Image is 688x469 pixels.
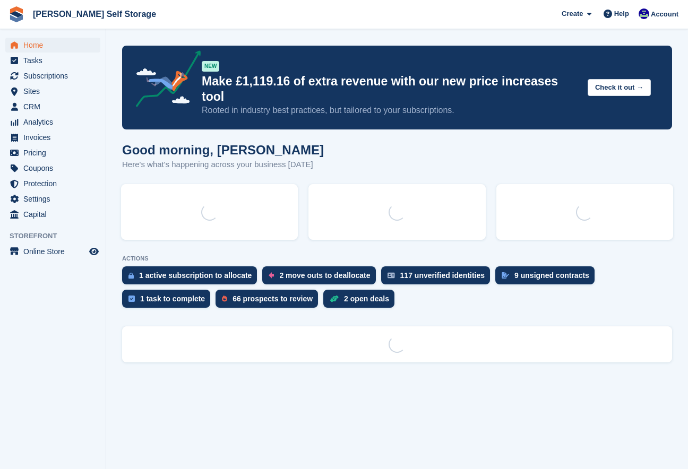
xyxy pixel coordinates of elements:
span: Subscriptions [23,68,87,83]
p: Here's what's happening across your business [DATE] [122,159,324,171]
span: Account [651,9,678,20]
img: Justin Farthing [639,8,649,19]
a: menu [5,99,100,114]
span: Online Store [23,244,87,259]
span: Settings [23,192,87,206]
a: [PERSON_NAME] Self Storage [29,5,160,23]
span: Help [614,8,629,19]
a: 1 active subscription to allocate [122,266,262,290]
a: 2 open deals [323,290,400,313]
div: 1 active subscription to allocate [139,271,252,280]
a: menu [5,38,100,53]
a: menu [5,192,100,206]
span: Coupons [23,161,87,176]
span: Invoices [23,130,87,145]
span: Pricing [23,145,87,160]
p: Make £1,119.16 of extra revenue with our new price increases tool [202,74,579,105]
a: menu [5,161,100,176]
a: 117 unverified identities [381,266,496,290]
p: Rooted in industry best practices, but tailored to your subscriptions. [202,105,579,116]
button: Check it out → [588,79,651,97]
a: menu [5,68,100,83]
div: 117 unverified identities [400,271,485,280]
img: move_outs_to_deallocate_icon-f764333ba52eb49d3ac5e1228854f67142a1ed5810a6f6cc68b1a99e826820c5.svg [269,272,274,279]
a: Preview store [88,245,100,258]
a: menu [5,84,100,99]
img: active_subscription_to_allocate_icon-d502201f5373d7db506a760aba3b589e785aa758c864c3986d89f69b8ff3... [128,272,134,279]
div: 66 prospects to review [233,294,313,303]
a: 1 task to complete [122,290,216,313]
div: 1 task to complete [140,294,205,303]
h1: Good morning, [PERSON_NAME] [122,143,324,157]
span: CRM [23,99,87,114]
span: Create [562,8,583,19]
div: 2 open deals [344,294,389,303]
span: Home [23,38,87,53]
img: stora-icon-8386f47178a22dfd0bd8f6a31ec36ba5ce8667c1dd55bd0f319d3a0aa187defe.svg [8,6,24,22]
div: 9 unsigned contracts [514,271,589,280]
a: 9 unsigned contracts [495,266,600,290]
a: menu [5,176,100,191]
span: Analytics [23,115,87,129]
a: 66 prospects to review [216,290,323,313]
img: contract_signature_icon-13c848040528278c33f63329250d36e43548de30e8caae1d1a13099fd9432cc5.svg [502,272,509,279]
img: price-adjustments-announcement-icon-8257ccfd72463d97f412b2fc003d46551f7dbcb40ab6d574587a9cd5c0d94... [127,50,201,111]
span: Protection [23,176,87,191]
span: Tasks [23,53,87,68]
img: verify_identity-adf6edd0f0f0b5bbfe63781bf79b02c33cf7c696d77639b501bdc392416b5a36.svg [388,272,395,279]
a: 2 move outs to deallocate [262,266,381,290]
a: menu [5,145,100,160]
span: Sites [23,84,87,99]
div: 2 move outs to deallocate [279,271,370,280]
img: task-75834270c22a3079a89374b754ae025e5fb1db73e45f91037f5363f120a921f8.svg [128,296,135,302]
span: Storefront [10,231,106,241]
a: menu [5,53,100,68]
a: menu [5,130,100,145]
span: Capital [23,207,87,222]
a: menu [5,207,100,222]
a: menu [5,244,100,259]
a: menu [5,115,100,129]
p: ACTIONS [122,255,672,262]
div: NEW [202,61,219,72]
img: prospect-51fa495bee0391a8d652442698ab0144808aea92771e9ea1ae160a38d050c398.svg [222,296,227,302]
img: deal-1b604bf984904fb50ccaf53a9ad4b4a5d6e5aea283cecdc64d6e3604feb123c2.svg [330,295,339,302]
